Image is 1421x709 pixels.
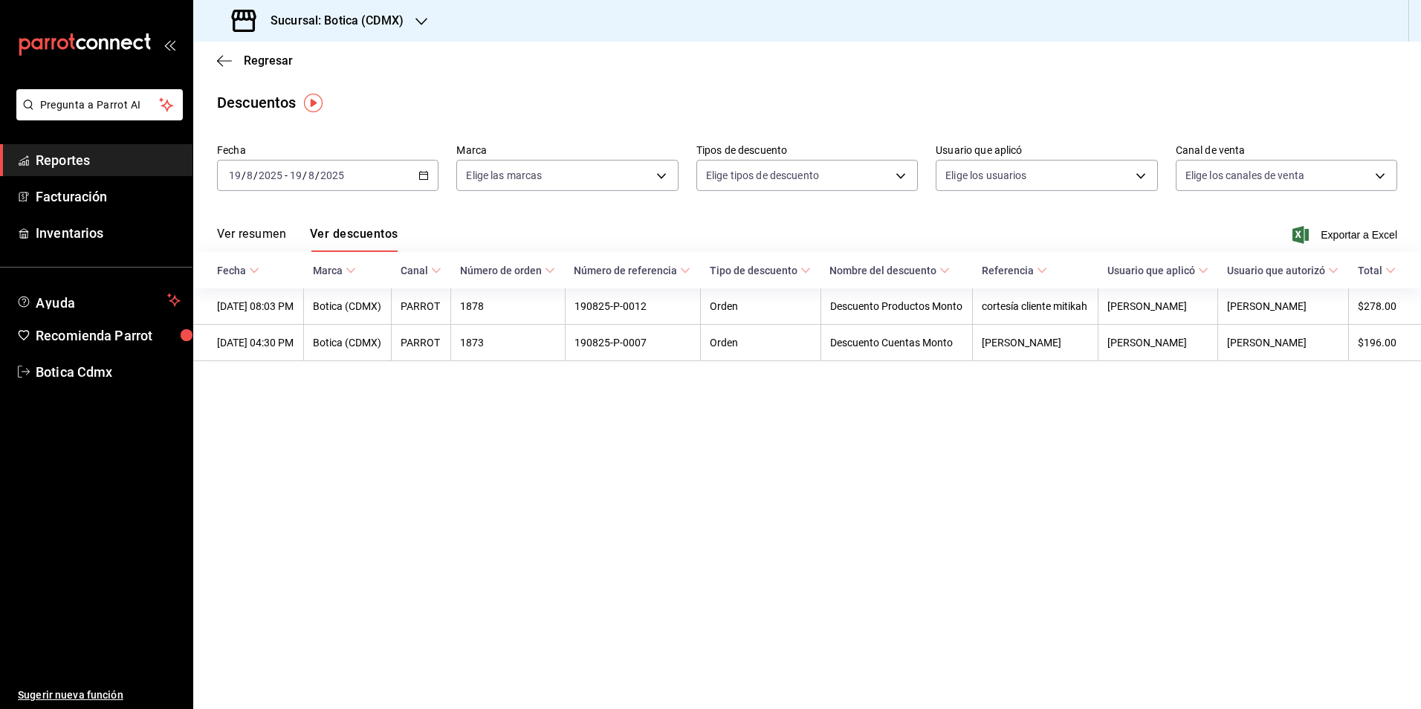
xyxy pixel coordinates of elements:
th: $196.00 [1349,325,1421,361]
th: 190825-P-0007 [565,325,701,361]
input: ---- [258,169,283,181]
span: Regresar [244,54,293,68]
span: Elige los canales de venta [1185,168,1304,183]
label: Marca [456,145,678,155]
span: Tipo de descuento [710,265,811,276]
div: Descuentos [217,91,296,114]
input: -- [289,169,302,181]
th: [PERSON_NAME] [973,325,1098,361]
th: [PERSON_NAME] [1098,288,1218,325]
label: Fecha [217,145,438,155]
span: Elige los usuarios [945,168,1026,183]
button: Pregunta a Parrot AI [16,89,183,120]
span: Botica Cdmx [36,362,181,382]
th: [DATE] 04:30 PM [193,325,304,361]
span: Elige tipos de descuento [706,168,819,183]
span: Marca [313,265,356,276]
th: Botica (CDMX) [304,325,392,361]
th: Orden [701,288,820,325]
label: Tipos de descuento [696,145,918,155]
span: / [302,169,307,181]
th: [PERSON_NAME] [1098,325,1218,361]
button: open_drawer_menu [164,39,175,51]
label: Canal de venta [1176,145,1397,155]
span: Ayuda [36,291,161,309]
span: / [242,169,246,181]
span: Facturación [36,187,181,207]
th: Orden [701,325,820,361]
div: navigation tabs [217,227,398,252]
span: Número de referencia [574,265,690,276]
span: / [253,169,258,181]
th: 1878 [451,288,565,325]
span: Usuario que aplicó [1107,265,1208,276]
span: Recomienda Parrot [36,326,181,346]
a: Pregunta a Parrot AI [10,108,183,123]
span: Reportes [36,150,181,170]
th: $278.00 [1349,288,1421,325]
img: Tooltip marker [304,94,323,112]
button: Exportar a Excel [1295,226,1397,244]
th: Descuento Cuentas Monto [820,325,973,361]
span: / [315,169,320,181]
th: Botica (CDMX) [304,288,392,325]
button: Ver descuentos [310,227,398,252]
button: Ver resumen [217,227,286,252]
span: Elige las marcas [466,168,542,183]
th: Descuento Productos Monto [820,288,973,325]
span: Referencia [982,265,1047,276]
input: -- [246,169,253,181]
span: Inventarios [36,223,181,243]
span: Usuario que autorizó [1227,265,1339,276]
button: Regresar [217,54,293,68]
input: -- [308,169,315,181]
th: cortesía cliente mitikah [973,288,1098,325]
th: PARROT [392,325,451,361]
th: 1873 [451,325,565,361]
label: Usuario que aplicó [936,145,1157,155]
span: Sugerir nueva función [18,687,181,703]
th: [DATE] 08:03 PM [193,288,304,325]
span: Número de orden [460,265,555,276]
th: 190825-P-0012 [565,288,701,325]
span: Nombre del descuento [829,265,950,276]
span: Fecha [217,265,259,276]
span: Total [1358,265,1396,276]
th: PARROT [392,288,451,325]
span: Pregunta a Parrot AI [40,97,160,113]
th: [PERSON_NAME] [1218,288,1349,325]
th: [PERSON_NAME] [1218,325,1349,361]
input: -- [228,169,242,181]
input: ---- [320,169,345,181]
span: - [285,169,288,181]
h3: Sucursal: Botica (CDMX) [259,12,404,30]
span: Canal [401,265,441,276]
